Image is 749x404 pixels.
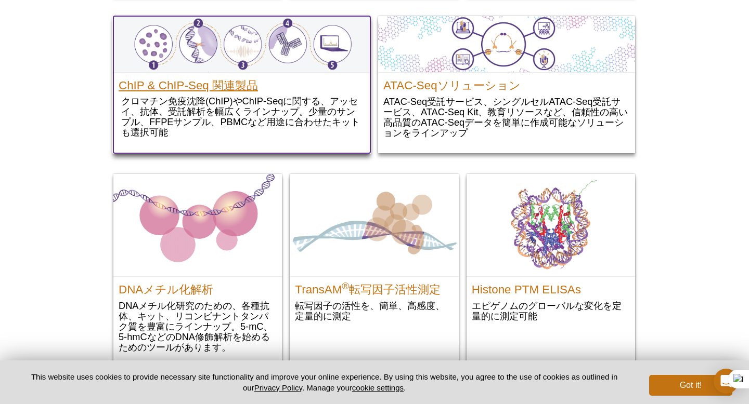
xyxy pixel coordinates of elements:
[378,16,635,149] a: ATAC-Seq Solutions ATAC-Seqソリューション ATAC-Seq受託サービス、シングルセルATAC-Seq受託サービス、ATAC-Seq Kit、教育リソースなど、信頼性の...
[113,174,282,363] a: DNA Methylation Products & Services DNAメチル化解析 DNAメチル化研究のための、各種抗体、キット、リコンビナントタンパク質を豊富にラインナップ。5-mC、...
[119,300,277,353] p: DNAメチル化研究のための、各種抗体、キット、リコンビナントタンパク質を豊富にラインナップ。5-mC、5-hmCなどのDNA修飾解析を始めるためのツールがあります。
[342,280,349,291] sup: ®
[290,174,458,276] img: TransAM
[113,174,282,276] img: DNA Methylation Products & Services
[472,279,630,295] h2: Histone PTM ELISAs
[378,16,635,73] img: ATAC-Seq Solutions
[119,279,277,295] h2: DNAメチル化解析
[472,300,630,321] p: エピゲノムのグローバルな変化を定量的に測定可能
[254,383,302,392] a: Privacy Policy
[113,16,370,72] img: Active Motif
[714,369,739,394] div: Open Intercom Messenger
[119,96,365,143] p: クロマチン免疫沈降(ChIP)やChIP-Seqに関する、アッセイ、抗体、受託解析を幅広くラインナップ。少量のサンプル、FFPEサンプル、PBMCなど用途に合わせたキットも選択可能
[17,371,632,393] p: This website uses cookies to provide necessary site functionality and improve your online experie...
[383,96,630,138] p: ATAC-Seq受託サービス、シングルセルATAC-Seq受託サービス、ATAC-Seq Kit、教育リソースなど、信頼性の高い高品質のATAC-Seqデータを簡単に作成可能なソリューションをラ...
[113,16,370,153] a: Active Motif ChIP & ChIP-Seq 関連製品 クロマチン免疫沈降(ChIP)やChIP-Seqに関する、アッセイ、抗体、受託解析を幅広くラインナップ。少量のサンプル、FFP...
[383,75,630,91] h2: ATAC-Seqソリューション
[352,383,404,392] button: cookie settings
[290,174,458,332] a: TransAM TransAM®転写因子活性測定 転写因子の活性を、簡単、高感度、定量的に測定
[467,174,635,276] img: Histone PTM ELISAs
[119,75,365,91] h2: ChIP & ChIP-Seq 関連製品
[295,300,453,321] p: 転写因子の活性を、簡単、高感度、定量的に測定
[649,375,732,396] button: Got it!
[295,279,453,295] h2: TransAM 転写因子活性測定
[467,174,635,332] a: Histone PTM ELISAs Histone PTM ELISAs エピゲノムのグローバルな変化を定量的に測定可能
